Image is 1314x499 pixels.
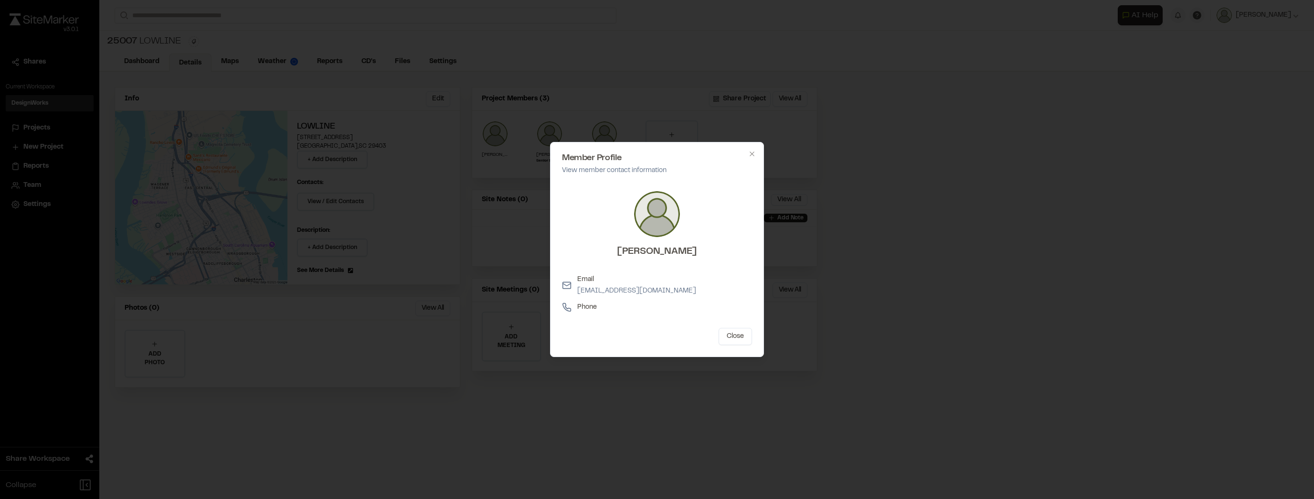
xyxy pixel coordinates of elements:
h2: Member Profile [562,154,752,163]
button: Close [719,328,752,345]
img: Miles Holland [634,191,680,237]
a: [EMAIL_ADDRESS][DOMAIN_NAME] [577,288,696,294]
p: Phone [577,302,597,313]
p: Email [577,274,696,285]
h3: [PERSON_NAME] [617,245,697,259]
p: View member contact information [562,165,752,176]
